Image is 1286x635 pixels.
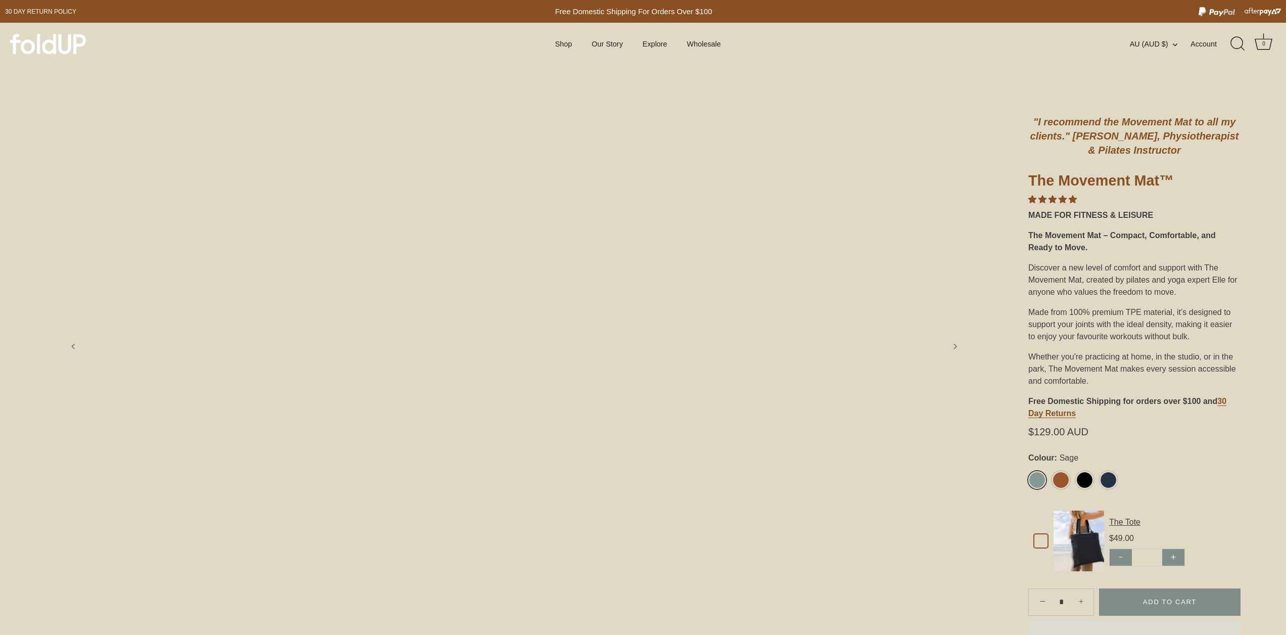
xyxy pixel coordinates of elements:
div: Discover a new level of comfort and support with The Movement Mat, created by pilates and yoga ex... [1028,258,1241,302]
img: Default Title [1054,511,1104,571]
a: Wholesale [678,34,730,54]
div: 0 [1259,39,1269,49]
a: + [1071,591,1093,613]
a: Next slide [944,335,966,357]
a: Sage [1028,471,1046,489]
span: Sage [1057,453,1078,463]
a: Rust [1052,471,1070,489]
a: Account [1190,38,1234,50]
a: Search [1227,33,1249,55]
a: Explore [634,34,676,54]
a: 30 day Return policy [5,6,76,18]
em: "I recommend the Movement Mat to all my clients." [PERSON_NAME], Physiotherapist & Pilates Instru... [1030,116,1239,156]
a: Previous slide [62,335,84,357]
label: Colour: [1028,453,1241,463]
div: Made from 100% premium TPE material, it’s designed to support your joints with the ideal density,... [1028,302,1241,347]
a: Our Story [583,34,632,54]
div: Primary navigation [530,34,746,54]
strong: MADE FOR FITNESS & LEISURE [1028,211,1153,219]
input: Quantity [1053,588,1069,616]
div: The Movement Mat – Compact, Comfortable, and Ready to Move. [1028,225,1241,258]
h1: The Movement Mat™ [1028,171,1241,194]
div: Whether you're practicing at home, in the studio, or in the park, The Movement Mat makes every se... [1028,347,1241,391]
span: $129.00 AUD [1028,428,1088,436]
button: AU (AUD $) [1130,39,1188,49]
button: Add to Cart [1099,588,1241,616]
strong: Free Domestic Shipping for orders over $100 and [1028,397,1217,405]
a: − [1030,590,1053,612]
a: Cart [1253,33,1275,55]
a: Midnight [1100,471,1117,489]
span: $49.00 [1109,534,1134,542]
div: The Tote [1109,516,1235,528]
a: Shop [546,34,581,54]
a: Black [1076,471,1093,489]
span: 4.86 stars [1028,195,1077,204]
